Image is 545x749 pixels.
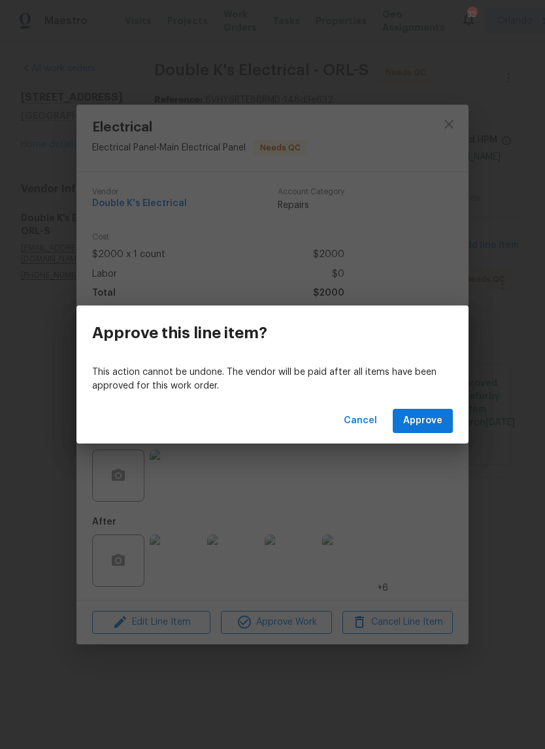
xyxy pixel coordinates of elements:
span: Cancel [344,413,377,429]
button: Cancel [339,409,382,433]
span: Approve [403,413,442,429]
p: This action cannot be undone. The vendor will be paid after all items have been approved for this... [92,366,453,393]
h3: Approve this line item? [92,324,267,342]
button: Approve [393,409,453,433]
